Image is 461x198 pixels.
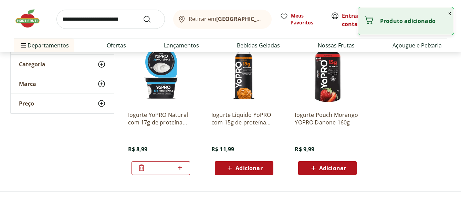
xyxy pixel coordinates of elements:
[342,12,373,28] span: ou
[319,165,346,171] span: Adicionar
[342,12,380,28] a: Criar conta
[128,111,193,126] a: Iogurte YoPRO Natural com 17g de proteína 160g
[392,41,442,49] a: Açougue e Peixaria
[128,145,148,153] span: R$ 8,99
[19,61,45,68] span: Categoria
[164,41,199,49] a: Lançamentos
[291,12,323,26] span: Meus Favoritos
[11,94,114,113] button: Preço
[19,100,34,107] span: Preço
[295,111,360,126] a: Iogurte Pouch Morango YOPRO Danone 160g
[380,18,448,24] p: Produto adicionado
[215,161,273,175] button: Adicionar
[19,80,36,87] span: Marca
[235,165,262,171] span: Adicionar
[211,145,234,153] span: R$ 11,99
[446,7,454,19] button: Fechar notificação
[280,12,323,26] a: Meus Favoritos
[295,40,360,106] img: Iogurte Pouch Morango YOPRO Danone 160g
[19,37,28,54] button: Menu
[56,10,165,29] input: search
[189,16,265,22] span: Retirar em
[107,41,126,49] a: Ofertas
[11,55,114,74] button: Categoria
[211,111,277,126] a: Iogurte Líquido YoPRO com 15g de proteína Doce de Leite 250g
[237,41,280,49] a: Bebidas Geladas
[295,145,314,153] span: R$ 9,99
[216,15,332,23] b: [GEOGRAPHIC_DATA]/[GEOGRAPHIC_DATA]
[318,41,355,49] a: Nossas Frutas
[14,8,48,29] img: Hortifruti
[128,40,193,106] img: Iogurte YoPRO Natural com 17g de proteína 160g
[19,37,69,54] span: Departamentos
[173,10,272,29] button: Retirar em[GEOGRAPHIC_DATA]/[GEOGRAPHIC_DATA]
[143,15,159,23] button: Submit Search
[211,40,277,106] img: Iogurte Líquido YoPRO com 15g de proteína Doce de Leite 250g
[11,74,114,93] button: Marca
[298,161,357,175] button: Adicionar
[342,12,359,20] a: Entrar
